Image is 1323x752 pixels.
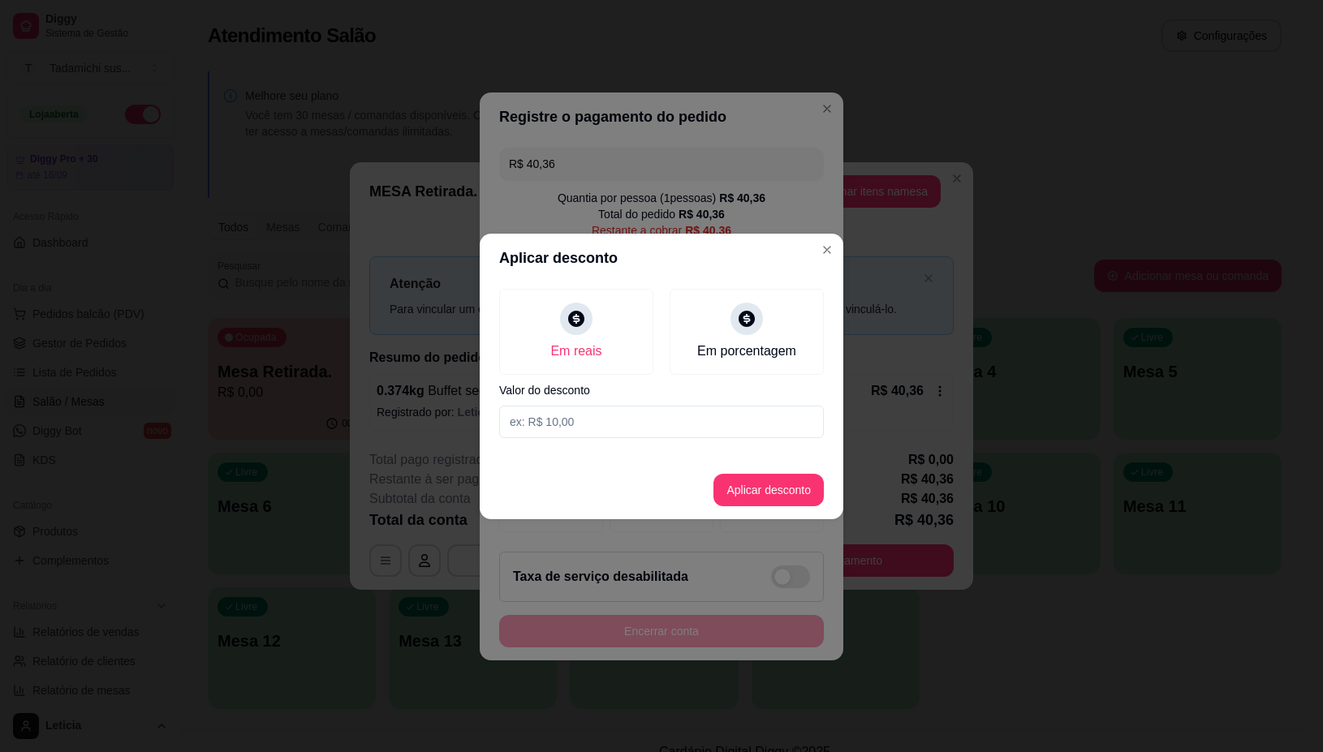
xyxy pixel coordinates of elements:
[697,342,796,361] div: Em porcentagem
[550,342,601,361] div: Em reais
[713,474,824,506] button: Aplicar desconto
[480,234,843,282] header: Aplicar desconto
[499,406,824,438] input: Valor do desconto
[499,385,824,396] label: Valor do desconto
[814,237,840,263] button: Close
